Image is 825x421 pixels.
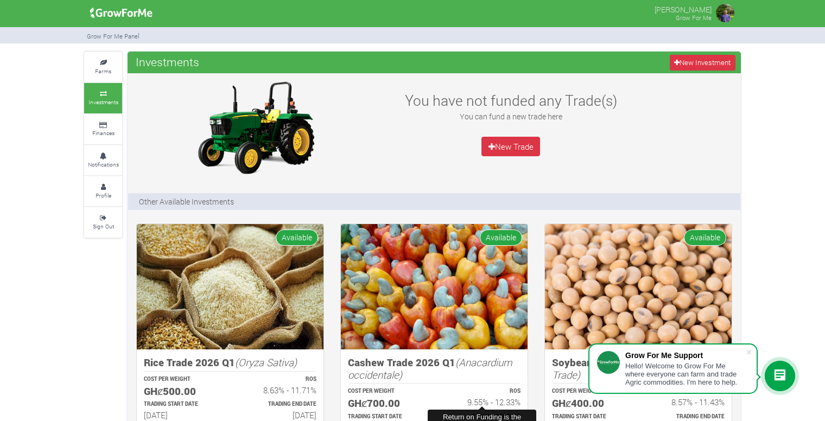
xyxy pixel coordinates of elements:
[393,111,629,122] p: You can fund a new trade here
[348,413,424,421] p: Estimated Trading Start Date
[655,2,712,15] p: [PERSON_NAME]
[144,410,220,420] h6: [DATE]
[670,55,735,71] a: New Investment
[133,51,202,73] span: Investments
[393,92,629,109] h3: You have not funded any Trade(s)
[714,2,736,24] img: growforme image
[684,229,726,245] span: Available
[552,387,629,396] p: COST PER WEIGHT
[96,192,111,199] small: Profile
[88,98,118,106] small: Investments
[276,229,318,245] span: Available
[648,413,725,421] p: Estimated Trading End Date
[625,362,746,386] div: Hello! Welcome to Grow For Me where everyone can farm and trade Agric commodities. I'm here to help.
[625,351,746,360] div: Grow For Me Support
[84,83,122,113] a: Investments
[552,355,705,381] i: (Soybean Trade)
[84,114,122,144] a: Finances
[144,356,316,369] h5: Rice Trade 2026 Q1
[84,176,122,206] a: Profile
[235,355,297,369] i: (Oryza Sativa)
[552,397,629,410] h5: GHȼ400.00
[348,397,424,410] h5: GHȼ700.00
[481,137,540,156] a: New Trade
[444,387,521,396] p: ROS
[92,129,115,137] small: Finances
[144,385,220,398] h5: GHȼ500.00
[240,400,316,409] p: Estimated Trading End Date
[144,375,220,384] p: COST PER WEIGHT
[87,32,139,40] small: Grow For Me Panel
[84,145,122,175] a: Notifications
[676,14,712,22] small: Grow For Me
[86,2,156,24] img: growforme image
[545,224,732,349] img: growforme image
[88,161,119,168] small: Notifications
[348,387,424,396] p: COST PER WEIGHT
[552,413,629,421] p: Estimated Trading Start Date
[137,224,323,349] img: growforme image
[240,375,316,384] p: ROS
[84,52,122,82] a: Farms
[648,397,725,407] h6: 8.57% - 11.43%
[144,400,220,409] p: Estimated Trading Start Date
[348,355,512,381] i: (Anacardium occidentale)
[552,356,725,381] h5: Soybean Trade 2026 Q1
[480,229,522,245] span: Available
[444,397,521,407] h6: 9.55% - 12.33%
[341,224,528,349] img: growforme image
[188,79,323,176] img: growforme image
[139,196,234,207] p: Other Available Investments
[84,207,122,237] a: Sign Out
[240,410,316,420] h6: [DATE]
[240,385,316,395] h6: 8.63% - 11.71%
[93,222,114,230] small: Sign Out
[348,356,521,381] h5: Cashew Trade 2026 Q1
[95,67,111,75] small: Farms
